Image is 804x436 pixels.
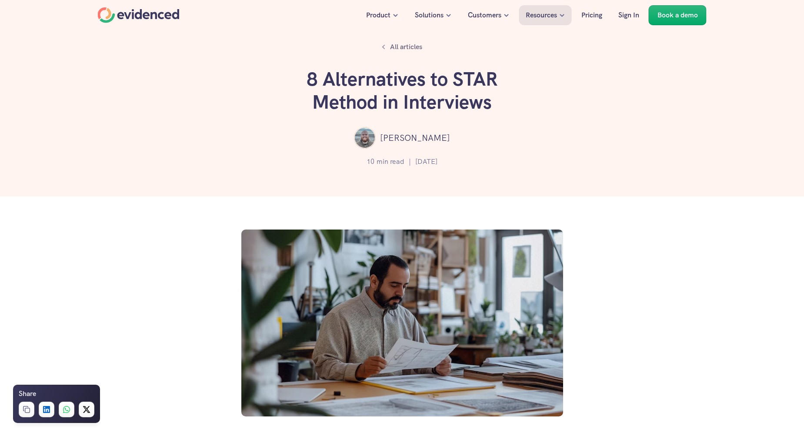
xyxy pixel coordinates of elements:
a: Pricing [575,5,609,25]
a: Book a demo [649,5,707,25]
img: "" [354,127,376,149]
p: min read [377,156,404,167]
p: Product [366,10,390,21]
p: | [409,156,411,167]
p: [DATE] [415,156,437,167]
p: Pricing [581,10,602,21]
p: [PERSON_NAME] [380,131,450,145]
p: Sign In [618,10,639,21]
p: Book a demo [657,10,698,21]
h6: Share [19,388,36,399]
p: Solutions [415,10,444,21]
a: Sign In [612,5,646,25]
a: Home [98,7,180,23]
h1: 8 Alternatives to STAR Method in Interviews [272,68,533,114]
p: 10 [367,156,374,167]
a: All articles [377,39,427,55]
img: Looking at assessment methods [241,230,563,416]
p: Customers [468,10,501,21]
p: Resources [526,10,557,21]
p: All articles [390,41,422,53]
